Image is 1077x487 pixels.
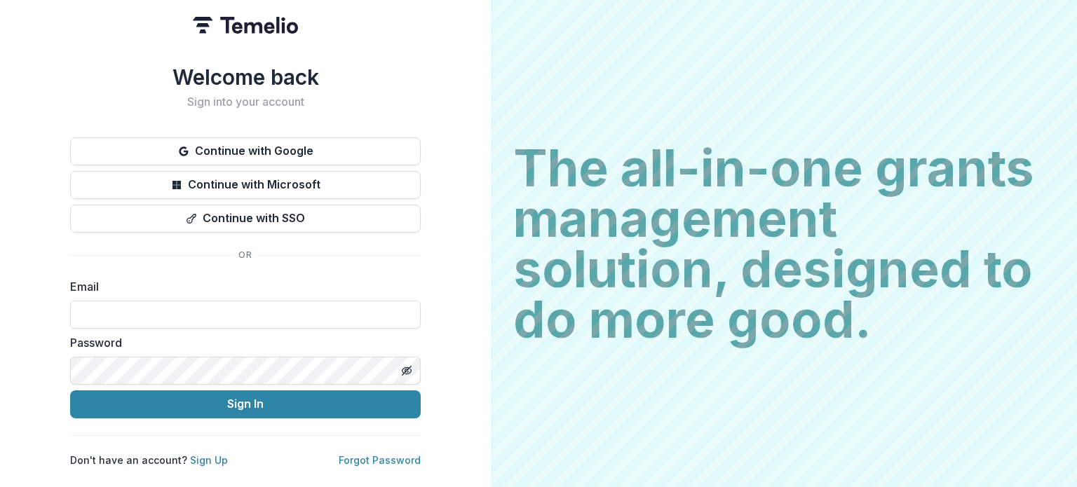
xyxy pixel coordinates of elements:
[70,171,421,199] button: Continue with Microsoft
[70,137,421,165] button: Continue with Google
[70,95,421,109] h2: Sign into your account
[70,334,412,351] label: Password
[70,278,412,295] label: Email
[339,454,421,466] a: Forgot Password
[70,64,421,90] h1: Welcome back
[70,453,228,467] p: Don't have an account?
[190,454,228,466] a: Sign Up
[70,205,421,233] button: Continue with SSO
[70,390,421,418] button: Sign In
[193,17,298,34] img: Temelio
[395,359,418,382] button: Toggle password visibility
